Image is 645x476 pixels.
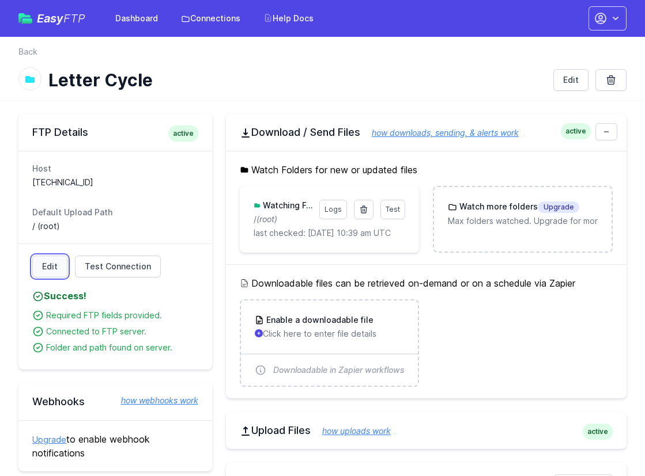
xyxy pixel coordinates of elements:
img: easyftp_logo.png [18,13,32,24]
dt: Default Upload Path [32,207,198,218]
p: / [254,214,313,225]
h3: Watching Folder: [261,200,313,211]
div: Required FTP fields provided. [46,310,198,321]
a: Dashboard [108,8,165,29]
div: Folder and path found on server. [46,342,198,353]
p: Max folders watched. Upgrade for more. [448,215,598,227]
a: Edit [553,69,589,91]
i: (root) [257,214,277,224]
h2: Download / Send Files [240,125,613,139]
span: Downloadable in Zapier workflows [273,364,405,376]
h2: Upload Files [240,424,613,437]
span: Test [386,205,400,214]
nav: Breadcrumb [18,46,627,64]
h2: FTP Details [32,125,198,139]
a: how webhooks work [110,395,198,406]
span: active [561,123,591,139]
a: Upgrade [32,435,66,444]
span: Test Connection [85,261,151,272]
h1: Letter Cycle [48,70,544,90]
p: Click here to enter file details [255,328,405,340]
dd: / (root) [32,220,198,232]
a: Enable a downloadable file Click here to enter file details Downloadable in Zapier workflows [241,300,418,386]
h5: Downloadable files can be retrieved on-demand or on a schedule via Zapier [240,276,613,290]
h2: Webhooks [32,395,198,409]
dd: [TECHNICAL_ID] [32,177,198,188]
h4: Success! [32,289,198,303]
a: Help Docs [257,8,320,29]
h3: Enable a downloadable file [264,314,374,326]
span: Upgrade [538,201,579,213]
span: active [583,424,613,440]
a: how downloads, sending, & alerts work [360,128,519,138]
a: Test Connection [75,256,161,277]
a: EasyFTP [18,13,85,24]
a: Test [380,200,405,219]
div: Connected to FTP server. [46,326,198,337]
p: last checked: [DATE] 10:39 am UTC [254,227,406,239]
div: to enable webhook notifications [18,420,212,471]
a: Connections [174,8,247,29]
h5: Watch Folders for new or updated files [240,163,613,177]
a: Watch more foldersUpgrade Max folders watched. Upgrade for more. [434,187,612,241]
a: how uploads work [311,426,391,436]
dt: Host [32,163,198,174]
span: FTP [63,12,85,25]
a: Logs [319,200,347,219]
a: Back [18,46,37,58]
iframe: Drift Widget Chat Controller [587,418,631,462]
a: Edit [32,256,67,277]
h3: Watch more folders [457,201,579,213]
span: Easy [37,13,85,24]
span: active [168,125,198,142]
